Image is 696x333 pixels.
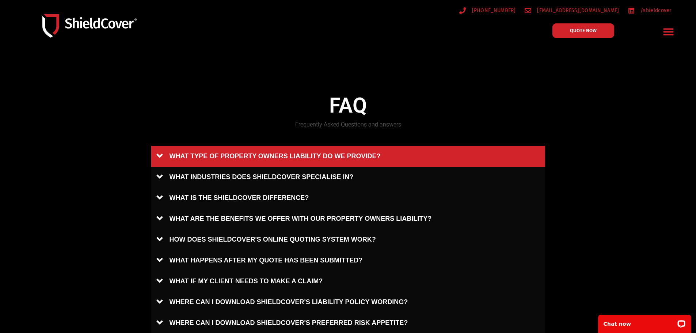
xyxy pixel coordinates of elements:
a: WHAT IF MY CLIENT NEEDS TO MAKE A CLAIM? [151,271,545,292]
span: [PHONE_NUMBER] [470,6,516,15]
a: WHAT TYPE OF PROPERTY OWNERS LIABILITY DO WE PROVIDE? [151,146,545,167]
a: [EMAIL_ADDRESS][DOMAIN_NAME] [525,6,619,15]
a: HOW DOES SHIELDCOVER'S ONLINE QUOTING SYSTEM WORK? [151,229,545,250]
h4: FAQ [151,93,545,118]
h5: Frequently Asked Questions and answers [151,122,545,128]
img: Shield-Cover-Underwriting-Australia-logo-full [42,14,137,37]
a: [PHONE_NUMBER] [459,6,516,15]
span: QUOTE NOW [570,28,597,33]
a: WHERE CAN I DOWNLOAD SHIELDCOVER'S LIABILITY POLICY WORDING? [151,292,545,313]
a: QUOTE NOW [552,23,614,38]
span: [EMAIL_ADDRESS][DOMAIN_NAME] [535,6,619,15]
iframe: LiveChat chat widget [593,310,696,333]
a: WHAT INDUSTRIES DOES SHIELDCOVER SPECIALISE IN? [151,167,545,188]
a: /shieldcover [628,6,672,15]
a: WHAT IS THE SHIELDCOVER DIFFERENCE? [151,188,545,208]
a: WHAT HAPPENS AFTER MY QUOTE HAS BEEN SUBMITTED? [151,250,545,271]
div: Menu Toggle [660,23,677,40]
a: WHAT ARE THE BENEFITS WE OFFER WITH OUR PROPERTY OWNERS LIABILITY? [151,208,545,229]
span: /shieldcover [639,6,672,15]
